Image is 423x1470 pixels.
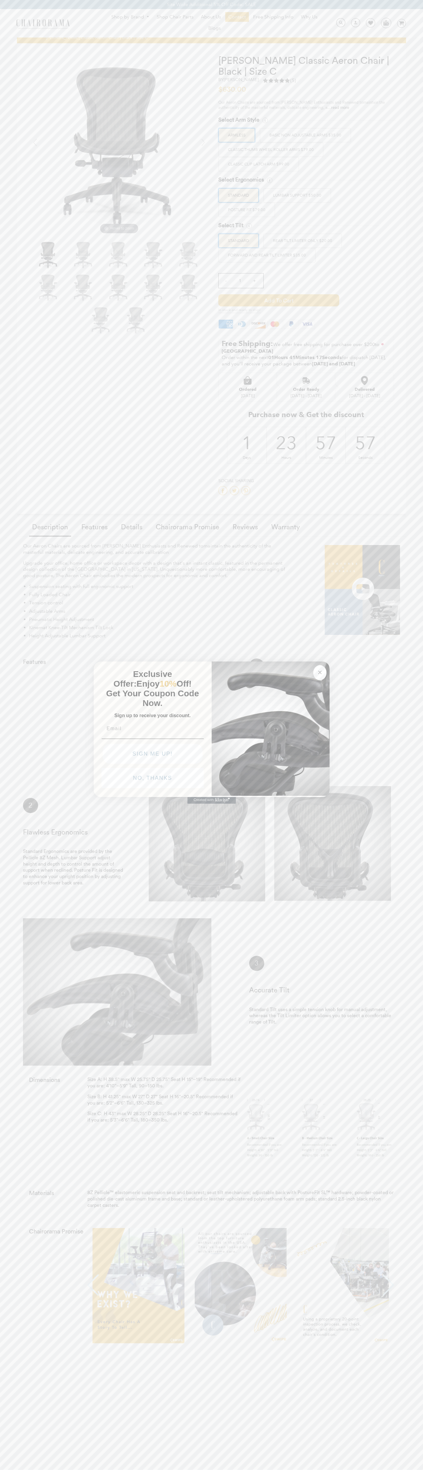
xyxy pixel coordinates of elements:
button: NO, THANKS [102,768,204,788]
img: 92d77583-a095-41f6-84e7-858462e0427a.jpeg [212,660,330,796]
button: SIGN ME UP! [103,744,203,764]
a: Created with Klaviyo - opens in a new tab [187,796,236,804]
span: Exclusive Offer: [113,669,172,688]
span: Sign up to receive your discount. [114,713,190,718]
input: Email [102,723,204,735]
span: Enjoy Off! [137,679,192,688]
span: Get Your Coupon Code Now. [106,689,199,708]
button: Close dialog [313,665,327,680]
span: 10% [160,679,177,688]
